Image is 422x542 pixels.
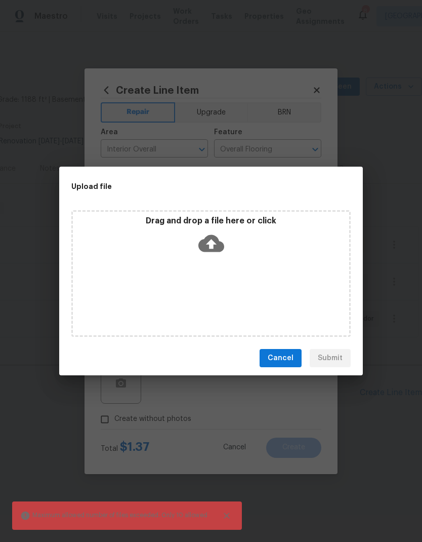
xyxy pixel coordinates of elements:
[260,349,302,368] button: Cancel
[73,216,349,226] p: Drag and drop a file here or click
[71,181,305,192] h2: Upload file
[268,352,293,365] span: Cancel
[216,505,238,527] button: Close
[20,511,207,521] span: Maximum allowed number of files exceeded. Only 10 allowed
